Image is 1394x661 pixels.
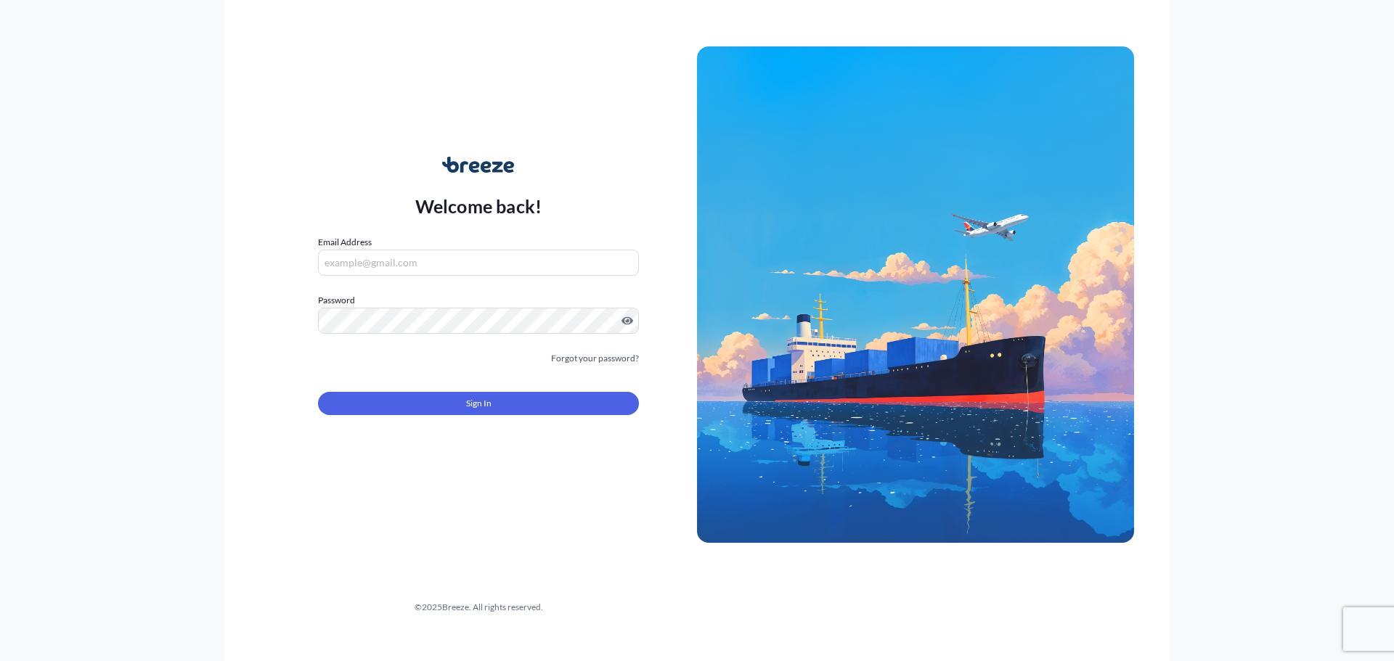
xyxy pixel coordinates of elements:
a: Forgot your password? [551,351,639,366]
button: Show password [621,315,633,327]
img: Ship illustration [697,46,1134,543]
p: Welcome back! [415,194,542,218]
label: Password [318,293,639,308]
input: example@gmail.com [318,250,639,276]
span: Sign In [466,396,492,411]
button: Sign In [318,392,639,415]
label: Email Address [318,235,372,250]
div: © 2025 Breeze. All rights reserved. [260,600,697,615]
